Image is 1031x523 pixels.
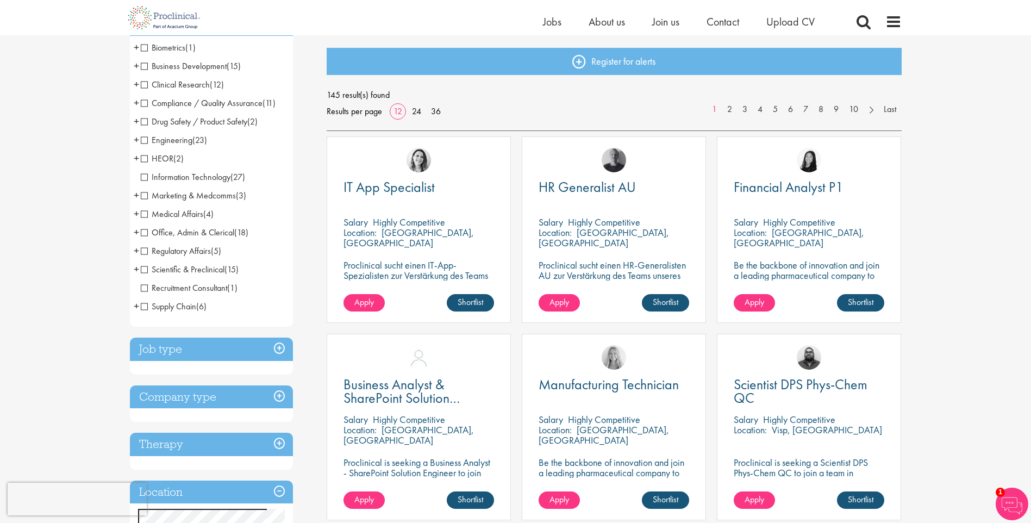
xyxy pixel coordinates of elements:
span: Location: [343,424,377,436]
span: Business Development [141,60,227,72]
span: (15) [227,60,241,72]
span: Drug Safety / Product Safety [141,116,247,127]
a: Last [878,103,902,116]
span: Results per page [327,103,382,120]
a: Join us [652,15,679,29]
a: 6 [783,103,798,116]
span: Engineering [141,134,207,146]
span: Recruitment Consultant [141,282,238,294]
a: Shortlist [447,491,494,509]
iframe: reCAPTCHA [8,483,147,515]
span: Marketing & Medcomms [141,190,236,201]
span: HEOR [141,153,184,164]
span: (1) [227,282,238,294]
span: (11) [263,97,276,109]
span: Medical Affairs [141,208,203,220]
span: (1) [185,42,196,53]
span: Salary [734,413,758,426]
span: + [134,150,139,166]
img: Nur Ergiydiren [407,148,431,172]
span: Regulatory Affairs [141,245,221,257]
span: Business Analyst & SharePoint Solution Engineer [343,375,460,421]
span: HEOR [141,153,173,164]
span: Supply Chain [141,301,196,312]
p: Highly Competitive [763,216,835,228]
a: Upload CV [766,15,815,29]
a: Register for alerts [327,48,902,75]
span: Clinical Research [141,79,224,90]
a: 5 [767,103,783,116]
p: Visp, [GEOGRAPHIC_DATA] [772,424,882,436]
span: (15) [224,264,239,275]
span: + [134,58,139,74]
a: Financial Analyst P1 [734,180,884,194]
a: Shortlist [837,491,884,509]
span: + [134,76,139,92]
span: Apply [354,494,374,505]
span: Information Technology [141,171,230,183]
a: Harry Budge [407,345,431,370]
p: Proclinical is seeking a Business Analyst - SharePoint Solution Engineer to join our client for a... [343,457,494,499]
h3: Company type [130,385,293,409]
span: Apply [549,296,569,308]
span: Apply [549,494,569,505]
a: Apply [343,491,385,509]
span: Office, Admin & Clerical [141,227,234,238]
span: (4) [203,208,214,220]
span: Office, Admin & Clerical [141,227,248,238]
span: Salary [343,216,368,228]
span: Recruitment Consultant [141,282,227,294]
a: IT App Specialist [343,180,494,194]
span: (18) [234,227,248,238]
span: + [134,224,139,240]
span: Compliance / Quality Assurance [141,97,276,109]
span: Location: [343,226,377,239]
span: Drug Safety / Product Safety [141,116,258,127]
span: Financial Analyst P1 [734,178,843,196]
span: Engineering [141,134,192,146]
span: Clinical Research [141,79,210,90]
img: Chatbot [996,488,1028,520]
span: + [134,298,139,314]
a: 3 [737,103,753,116]
a: 4 [752,103,768,116]
a: Manufacturing Technician [539,378,689,391]
span: 1 [996,488,1005,497]
a: About us [589,15,625,29]
span: Location: [734,424,767,436]
span: Salary [539,413,563,426]
p: Highly Competitive [373,216,445,228]
span: Location: [539,226,572,239]
span: Location: [734,226,767,239]
img: Shannon Briggs [602,345,626,370]
span: Jobs [543,15,561,29]
a: Business Analyst & SharePoint Solution Engineer [343,378,494,405]
p: Highly Competitive [568,216,640,228]
span: Apply [354,296,374,308]
p: Proclinical sucht einen HR-Generalisten AU zur Verstärkung des Teams unseres Kunden in [GEOGRAPHI... [539,260,689,291]
img: Numhom Sudsok [797,148,821,172]
p: Proclinical sucht einen IT-App-Spezialisten zur Verstärkung des Teams unseres Kunden in der [GEOG... [343,260,494,301]
span: + [134,95,139,111]
span: Compliance / Quality Assurance [141,97,263,109]
a: 8 [813,103,829,116]
a: 9 [828,103,844,116]
a: 7 [798,103,814,116]
img: Ashley Bennett [797,345,821,370]
span: (2) [173,153,184,164]
a: 1 [707,103,722,116]
div: Job type [130,338,293,361]
span: Supply Chain [141,301,207,312]
span: Scientific & Preclinical [141,264,224,275]
a: Felix Zimmer [602,148,626,172]
span: Regulatory Affairs [141,245,211,257]
span: IT App Specialist [343,178,435,196]
span: (23) [192,134,207,146]
span: Salary [539,216,563,228]
a: 12 [390,105,406,117]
